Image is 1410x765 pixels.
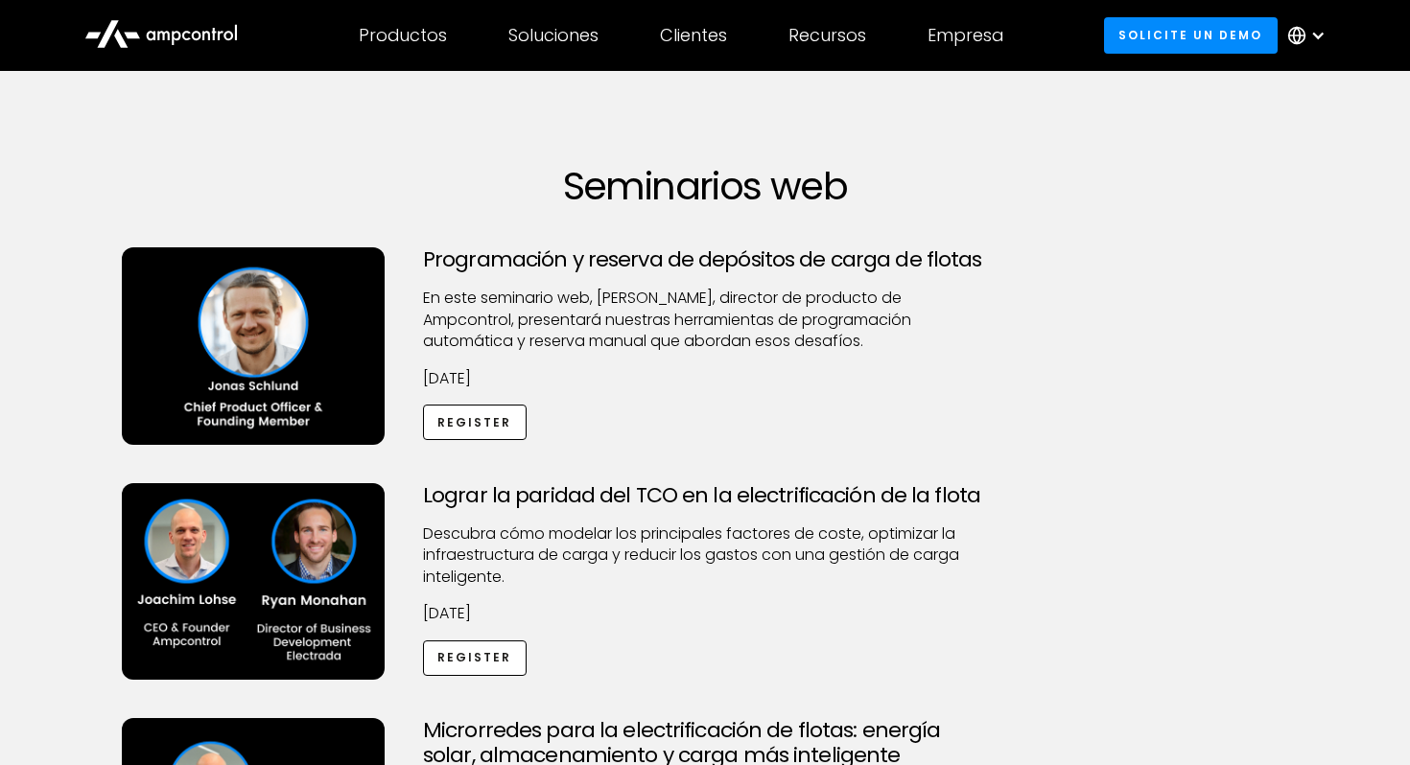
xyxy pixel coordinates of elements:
[359,25,447,46] div: Productos
[928,25,1003,46] div: Empresa
[423,483,987,508] h3: Lograr la paridad del TCO en la electrificación de la flota
[660,25,727,46] div: Clientes
[423,603,987,624] p: [DATE]
[423,523,987,588] p: Descubra cómo modelar los principales factores de coste, optimizar la infraestructura de carga y ...
[423,405,527,440] a: Register
[423,368,987,389] p: [DATE]
[788,25,866,46] div: Recursos
[1104,17,1278,53] a: Solicite un demo
[508,25,599,46] div: Soluciones
[423,640,527,676] a: Register
[122,163,1288,209] h1: Seminarios web
[423,288,987,352] p: En este seminario web, [PERSON_NAME], director de producto de Ampcontrol, presentará nuestras her...
[423,247,987,272] h3: Programación y reserva de depósitos de carga de flotas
